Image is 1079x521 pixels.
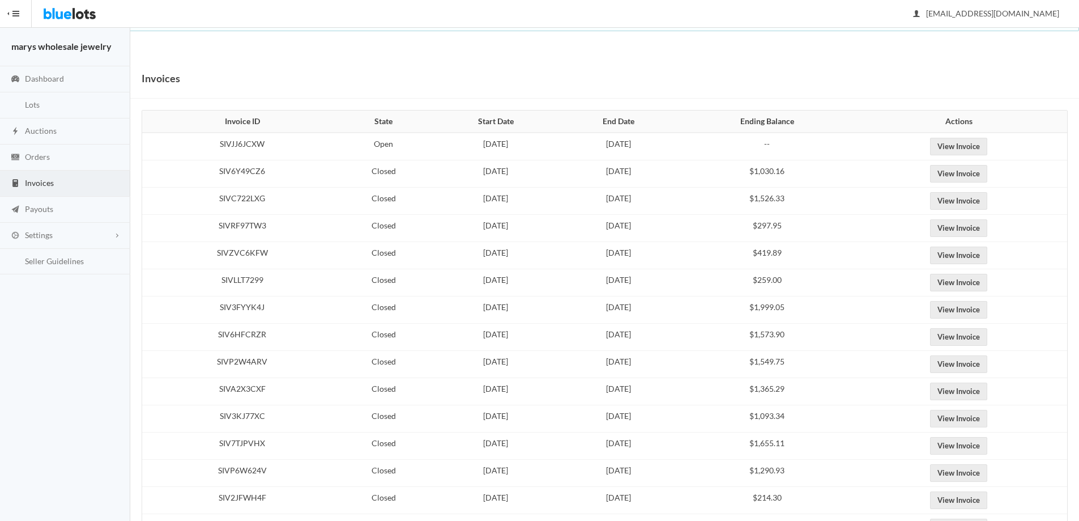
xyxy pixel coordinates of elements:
[25,74,64,83] span: Dashboard
[142,111,336,133] th: Invoice ID
[677,378,858,405] td: $1,365.29
[432,405,560,433] td: [DATE]
[142,487,336,514] td: SIV2JFWH4F
[911,9,922,20] ion-icon: person
[930,219,987,237] a: View Invoice
[142,296,336,324] td: SIV3FYYK4J
[25,230,53,240] span: Settings
[336,351,432,378] td: Closed
[336,215,432,242] td: Closed
[336,296,432,324] td: Closed
[930,247,987,264] a: View Invoice
[10,231,21,242] ion-icon: cog
[677,405,858,433] td: $1,093.34
[25,204,53,214] span: Payouts
[560,242,677,269] td: [DATE]
[336,405,432,433] td: Closed
[560,133,677,160] td: [DATE]
[432,133,560,160] td: [DATE]
[142,269,336,296] td: SIVLLT7299
[560,215,677,242] td: [DATE]
[560,269,677,296] td: [DATE]
[25,178,54,188] span: Invoices
[10,205,21,215] ion-icon: paper plane
[858,111,1067,133] th: Actions
[142,351,336,378] td: SIVP2W4ARV
[930,301,987,319] a: View Invoice
[432,460,560,487] td: [DATE]
[930,410,987,427] a: View Invoice
[432,296,560,324] td: [DATE]
[142,160,336,188] td: SIV6Y49CZ6
[914,9,1059,18] span: [EMAIL_ADDRESS][DOMAIN_NAME]
[677,242,858,269] td: $419.89
[930,138,987,155] a: View Invoice
[677,324,858,351] td: $1,573.90
[336,160,432,188] td: Closed
[336,269,432,296] td: Closed
[25,256,84,266] span: Seller Guidelines
[432,269,560,296] td: [DATE]
[432,188,560,215] td: [DATE]
[142,460,336,487] td: SIVP6W624V
[11,41,112,52] strong: marys wholesale jewelry
[432,487,560,514] td: [DATE]
[677,111,858,133] th: Ending Balance
[432,215,560,242] td: [DATE]
[930,274,987,291] a: View Invoice
[10,74,21,85] ion-icon: speedometer
[560,351,677,378] td: [DATE]
[142,188,336,215] td: SIVC722LXG
[142,215,336,242] td: SIVRF97TW3
[560,160,677,188] td: [DATE]
[142,242,336,269] td: SIVZVC6KFW
[560,378,677,405] td: [DATE]
[10,153,21,163] ion-icon: cash
[25,126,57,135] span: Auctions
[336,133,432,160] td: Open
[336,242,432,269] td: Closed
[677,460,858,487] td: $1,290.93
[142,378,336,405] td: SIVA2X3CXF
[336,487,432,514] td: Closed
[142,405,336,433] td: SIV3KJ77XC
[432,324,560,351] td: [DATE]
[142,324,336,351] td: SIV6HFCRZR
[677,215,858,242] td: $297.95
[432,433,560,460] td: [DATE]
[677,296,858,324] td: $1,999.05
[560,433,677,460] td: [DATE]
[432,242,560,269] td: [DATE]
[930,437,987,455] a: View Invoice
[336,324,432,351] td: Closed
[432,351,560,378] td: [DATE]
[10,256,21,267] ion-icon: list box
[432,111,560,133] th: Start Date
[930,165,987,183] a: View Invoice
[677,160,858,188] td: $1,030.16
[336,378,432,405] td: Closed
[142,433,336,460] td: SIV7TJPVHX
[930,383,987,400] a: View Invoice
[677,269,858,296] td: $259.00
[336,460,432,487] td: Closed
[432,160,560,188] td: [DATE]
[336,111,432,133] th: State
[677,433,858,460] td: $1,655.11
[677,351,858,378] td: $1,549.75
[560,324,677,351] td: [DATE]
[560,405,677,433] td: [DATE]
[930,464,987,482] a: View Invoice
[930,192,987,210] a: View Invoice
[10,100,21,111] ion-icon: clipboard
[560,188,677,215] td: [DATE]
[930,355,987,373] a: View Invoice
[560,460,677,487] td: [DATE]
[560,296,677,324] td: [DATE]
[10,126,21,137] ion-icon: flash
[560,111,677,133] th: End Date
[677,188,858,215] td: $1,526.33
[25,152,50,162] span: Orders
[10,179,21,189] ion-icon: calculator
[336,433,432,460] td: Closed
